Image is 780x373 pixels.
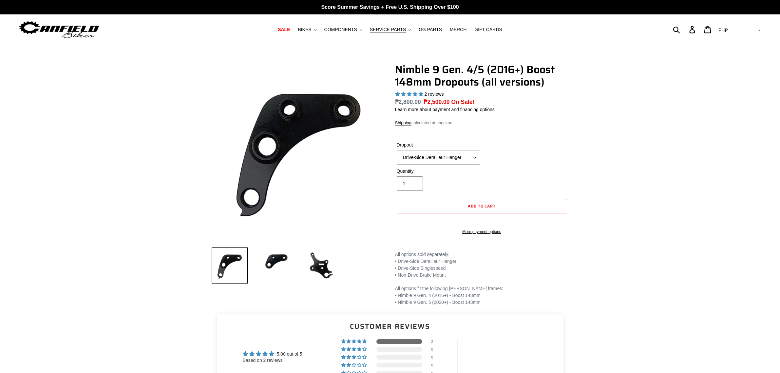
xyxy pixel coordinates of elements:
[424,99,449,105] span: ₱2,500.00
[419,27,442,32] span: GG PARTS
[222,322,558,331] h2: Customer Reviews
[276,351,302,357] span: 5.00 out of 5
[397,229,567,235] a: More payment options
[395,63,569,88] h1: Nimble 9 Gen. 4/5 (2016+) Boost 148mm Dropouts (all versions)
[295,25,319,34] button: BIKES
[321,25,365,34] button: COMPONENTS
[324,27,357,32] span: COMPONENTS
[424,91,444,97] span: 2 reviews
[18,19,100,40] img: Canfield Bikes
[395,120,412,126] a: Shipping
[395,91,425,97] span: 5.00 stars
[243,350,302,358] div: Average rating is 5.00 stars
[278,27,290,32] span: SALE
[395,120,569,126] div: calculated at checkout.
[431,339,439,344] div: 2
[275,25,293,34] a: SALE
[370,27,406,32] span: SERVICE PARTS
[303,247,339,284] img: Load image into Gallery viewer, Nimble 9 Gen. 4/5 (2016+) Boost 148mm Dropouts (all versions)
[397,142,480,148] label: Dropout
[397,168,480,175] label: Quantity
[451,98,474,106] span: On Sale!
[257,247,294,284] img: Load image into Gallery viewer, Nimble 9 Gen. 4/5 (2016+) Boost 148mm Dropouts (all versions)
[243,357,302,364] div: Based on 2 reviews
[212,247,248,284] img: Load image into Gallery viewer, Nimble 9 Gen. 4/5 (2016+) Boost 148mm Dropouts (all versions)
[468,203,496,209] span: Add to cart
[395,300,481,305] span: • Nimble 9 Gen. 5 (2020+) - Boost 148mm
[471,25,505,34] a: GIFT CARDS
[397,199,567,213] button: Add to cart
[298,27,311,32] span: BIKES
[474,27,502,32] span: GIFT CARDS
[213,65,384,236] img: Nimble 9 Gen. 4/5 (2016+) Boost 148mm Dropouts (all versions)
[395,107,495,112] a: Learn more about payment and financing options
[450,27,466,32] span: MERCH
[341,339,368,344] div: 100% (2) reviews with 5 star rating
[676,22,693,37] input: Search
[395,251,569,279] p: All options sold separately: • Drive-Side Derailleur Hanger • Drive-Side Singlespeed • Non-Drive ...
[395,285,569,306] p: All options fit the following [PERSON_NAME] frames: • Nimble 9 Gen. 4 (2016+) - Boost 148mm
[447,25,470,34] a: MERCH
[415,25,445,34] a: GG PARTS
[395,99,421,105] s: ₱2,800.00
[367,25,414,34] button: SERVICE PARTS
